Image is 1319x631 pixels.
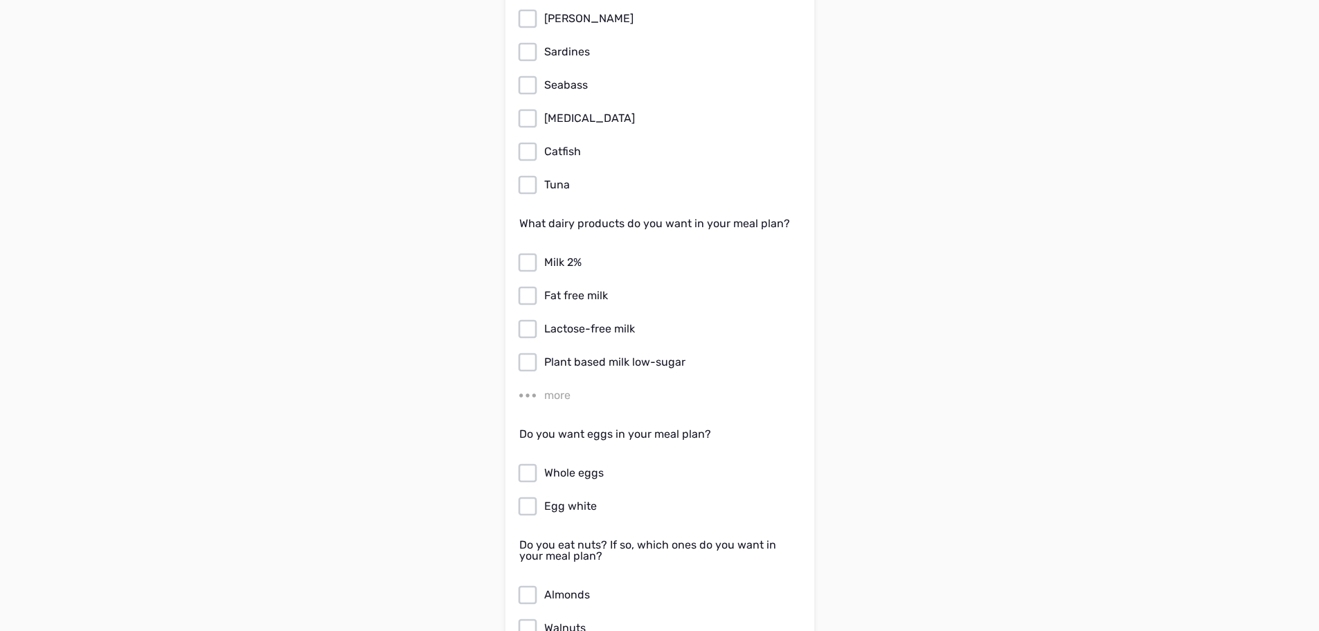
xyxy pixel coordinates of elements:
[544,287,798,304] div: Fat free milk
[544,354,798,371] div: Plant based milk low-sugar
[544,77,798,94] div: Seabass
[544,143,798,160] div: Catfish
[544,44,798,60] div: Sardines
[544,321,798,337] div: Lactose-free milk
[519,429,800,440] p: Do you want eggs in your meal plan?
[544,387,571,404] div: more
[519,218,800,229] p: What dairy products do you want in your meal plan?
[544,254,798,271] div: Milk 2%
[544,10,798,27] div: [PERSON_NAME]
[544,498,798,515] div: Egg white
[519,540,800,562] p: Do you eat nuts? If so, which ones do you want in your meal plan?
[544,110,798,127] div: [MEDICAL_DATA]
[544,587,798,603] div: Almonds
[544,465,798,481] div: Whole eggs
[544,177,798,193] div: Tuna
